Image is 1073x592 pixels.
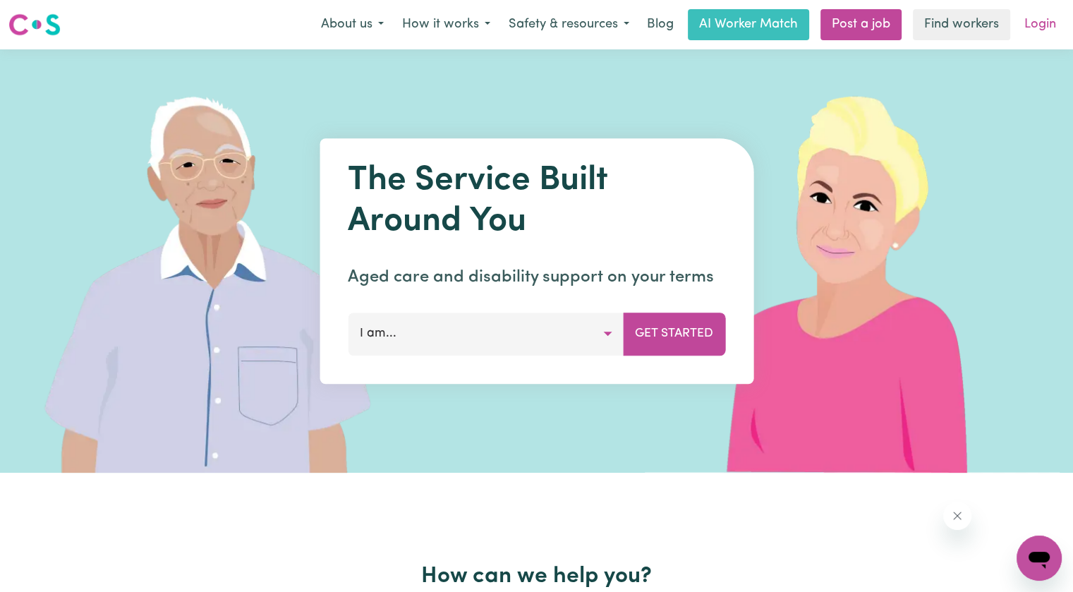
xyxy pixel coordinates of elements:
button: About us [312,10,393,40]
h1: The Service Built Around You [348,161,725,242]
button: I am... [348,313,624,355]
iframe: Close message [943,502,971,530]
a: AI Worker Match [688,9,809,40]
h2: How can we help you? [80,563,994,590]
iframe: Button to launch messaging window [1017,536,1062,581]
a: Careseekers logo [8,8,61,41]
a: Post a job [820,9,902,40]
p: Aged care and disability support on your terms [348,265,725,290]
a: Login [1016,9,1065,40]
img: Careseekers logo [8,12,61,37]
a: Blog [638,9,682,40]
button: How it works [393,10,499,40]
span: Need any help? [8,10,85,21]
button: Safety & resources [499,10,638,40]
a: Find workers [913,9,1010,40]
button: Get Started [623,313,725,355]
